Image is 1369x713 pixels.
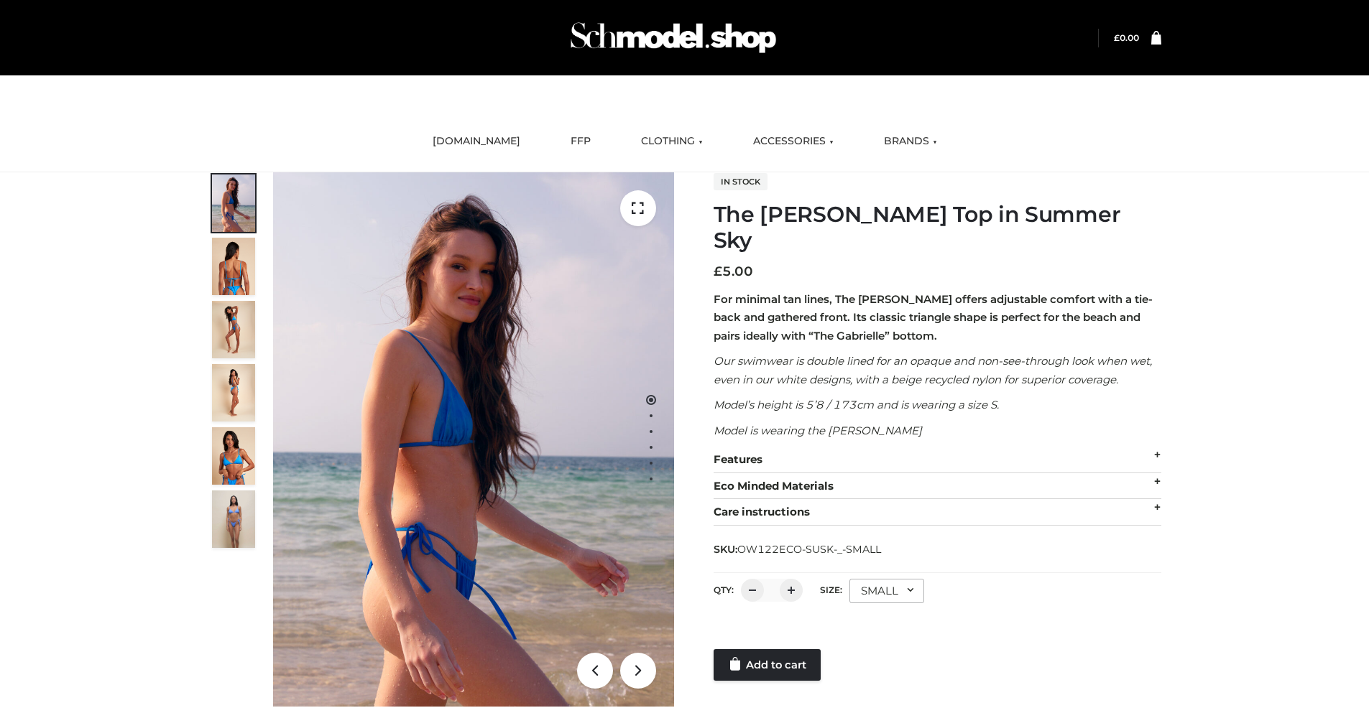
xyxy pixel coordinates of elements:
[714,473,1161,500] div: Eco Minded Materials
[560,126,601,157] a: FFP
[820,584,842,595] label: Size:
[873,126,948,157] a: BRANDS
[714,292,1153,342] strong: For minimal tan lines, The [PERSON_NAME] offers adjustable comfort with a tie-back and gathered f...
[1114,32,1139,43] bdi: 0.00
[737,543,881,556] span: OW122ECO-SUSK-_-SMALL
[849,579,924,603] div: SMALL
[714,264,753,279] bdi: 5.00
[422,126,531,157] a: [DOMAIN_NAME]
[714,649,821,681] a: Add to cart
[714,541,882,558] span: SKU:
[714,264,722,279] span: £
[212,238,255,295] img: 5.Alex-top_CN-1-1_1-1.jpg
[742,126,844,157] a: ACCESSORIES
[714,584,734,595] label: QTY:
[212,364,255,421] img: 3.Alex-top_CN-1-1-2.jpg
[1114,32,1120,43] span: £
[566,9,781,66] img: Schmodel Admin 964
[273,172,674,707] img: 1.Alex-top_SS-1_4464b1e7-c2c9-4e4b-a62c-58381cd673c0 (1)
[714,202,1161,253] h1: The [PERSON_NAME] Top in Summer Sky
[1114,32,1139,43] a: £0.00
[630,126,714,157] a: CLOTHING
[212,490,255,548] img: SSVC.jpg
[212,427,255,485] img: 2.Alex-top_CN-1-1-2.jpg
[212,301,255,358] img: 4.Alex-top_CN-1-1-2.jpg
[714,398,999,411] em: Model’s height is 5’8 / 173cm and is wearing a size S.
[714,424,922,437] em: Model is wearing the [PERSON_NAME]
[714,354,1152,386] em: Our swimwear is double lined for an opaque and non-see-through look when wet, even in our white d...
[714,499,1161,526] div: Care instructions
[714,173,768,190] span: In stock
[212,174,255,232] img: 1.Alex-top_SS-1_4464b1e7-c2c9-4e4b-a62c-58381cd673c0-1.jpg
[714,447,1161,473] div: Features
